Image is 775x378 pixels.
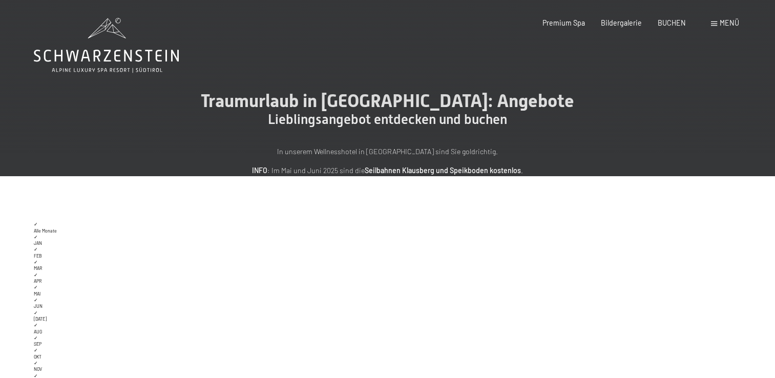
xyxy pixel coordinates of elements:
[34,303,43,309] span: JUN
[34,240,42,246] span: JAN
[162,165,613,177] p: : Im Mai und Juni 2025 sind die .
[34,297,38,303] span: ✓
[162,146,613,158] p: In unserem Wellnesshotel in [GEOGRAPHIC_DATA] sind Sie goldrichtig.
[34,316,47,322] span: [DATE]
[34,347,38,353] span: ✓
[34,291,40,297] span: MAI
[34,322,38,328] span: ✓
[34,366,42,372] span: NOV
[542,18,585,27] a: Premium Spa
[34,284,38,290] span: ✓
[720,18,739,27] span: Menü
[252,166,267,175] strong: INFO
[601,18,642,27] a: Bildergalerie
[34,360,38,366] span: ✓
[658,18,686,27] a: BUCHEN
[34,341,41,347] span: SEP
[34,234,38,240] span: ✓
[34,221,38,227] span: ✓
[34,329,42,334] span: AUG
[34,253,42,259] span: FEB
[34,259,38,265] span: ✓
[34,278,41,284] span: APR
[268,112,507,127] span: Lieblingsangebot entdecken und buchen
[34,265,42,271] span: MAR
[365,166,521,175] strong: Seilbahnen Klausberg und Speikboden kostenlos
[34,335,38,341] span: ✓
[34,246,38,252] span: ✓
[34,354,41,360] span: OKT
[201,90,574,111] span: Traumurlaub in [GEOGRAPHIC_DATA]: Angebote
[34,310,38,316] span: ✓
[34,272,38,278] span: ✓
[34,228,57,234] span: Alle Monate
